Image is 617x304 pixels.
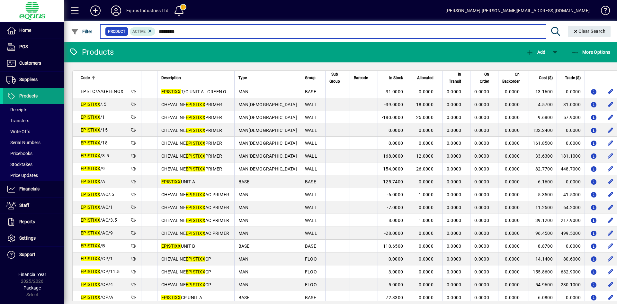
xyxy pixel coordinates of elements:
span: Allocated [417,74,434,81]
em: EPISTIXX [186,269,205,274]
span: 0.0000 [447,179,461,184]
a: Stocktakes [3,159,64,170]
span: On Order [474,71,489,85]
span: 0.0000 [447,256,461,262]
span: 0.0000 [447,153,461,159]
span: 0.0000 [505,141,520,146]
em: EPISTIXX [81,153,100,158]
div: In Transit [447,71,467,85]
td: 8.8700 [529,240,557,253]
span: MAN [238,192,249,197]
span: Cost ($) [539,74,553,81]
em: EPISTIXX [186,218,205,223]
span: MAN [238,269,249,274]
span: /CP/1 [81,256,113,261]
span: 0.0000 [447,282,461,287]
td: 0.0000 [557,124,585,137]
button: Add [85,5,106,16]
span: -180.0000 [382,115,403,120]
span: 0.0000 [505,231,520,236]
span: Description [161,74,181,81]
span: MAN [238,282,249,287]
span: 110.6500 [383,244,403,249]
span: 0.0000 [447,192,461,197]
span: Financials [19,186,40,191]
span: CHEVALINE PRIMER [161,102,222,107]
span: Products [19,93,38,98]
em: EPISTIXX [81,115,100,120]
div: Group [305,74,321,81]
button: Add [524,46,547,58]
td: 161.8500 [529,137,557,150]
span: /18 [81,140,108,145]
em: EPISTIXX [81,217,100,223]
span: More Options [571,50,611,55]
span: 0.0000 [505,166,520,171]
span: -3.0000 [387,269,403,274]
a: Transfers [3,115,64,126]
span: EPI/TC/A/GREENOX [81,89,123,94]
span: Transfers [6,118,29,123]
td: 14.1400 [529,253,557,265]
span: 0.0000 [447,128,461,133]
span: WALL [305,192,317,197]
span: /AC/3.5 [81,217,117,223]
span: 0.0000 [419,141,434,146]
td: 82.7700 [529,162,557,175]
em: EPISTIXX [81,192,100,197]
button: Edit [605,215,616,226]
td: 41.5000 [557,188,585,201]
span: /B [81,243,105,248]
span: Package [23,285,41,290]
span: 0.0000 [447,89,461,94]
button: Edit [605,87,616,97]
span: Home [19,28,31,33]
td: 54.9600 [529,278,557,291]
span: WALL [305,102,317,107]
span: 0.0000 [419,89,434,94]
span: CHEVALINE PRIMER [161,166,222,171]
span: MAN[DEMOGRAPHIC_DATA] [238,153,297,159]
span: MAN [238,89,249,94]
span: FLOO [305,269,317,274]
span: 26.0000 [416,166,434,171]
div: Code [81,74,137,81]
td: 0.0000 [557,85,585,98]
span: 0.0000 [474,244,489,249]
td: 4.5700 [529,98,557,111]
span: 0.0000 [505,256,520,262]
span: 0.0000 [447,115,461,120]
div: [PERSON_NAME] [PERSON_NAME][EMAIL_ADDRESS][DOMAIN_NAME] [445,5,590,16]
button: Edit [605,112,616,123]
span: 0.0000 [419,269,434,274]
em: EPISTIXX [186,231,205,236]
em: EPISTIXX [186,166,205,171]
em: EPISTIXX [81,127,100,133]
td: 5.3500 [529,188,557,201]
span: 0.0000 [389,128,403,133]
span: BASE [305,179,316,184]
span: -6.0000 [387,192,403,197]
a: Customers [3,55,64,71]
em: EPISTIXX [186,153,205,159]
span: Write Offs [6,129,30,134]
span: MAN [238,231,249,236]
span: WALL [305,231,317,236]
span: WALL [305,128,317,133]
span: Type [238,74,247,81]
span: 0.0000 [474,282,489,287]
em: EPISTIXX [81,102,100,107]
span: /.5 [81,102,106,107]
span: BASE [238,179,250,184]
span: WALL [305,141,317,146]
span: WALL [305,166,317,171]
button: More Options [570,46,612,58]
span: /AC/.5 [81,192,114,197]
div: On Order [474,71,495,85]
span: BASE [305,244,316,249]
span: CHEVALINE CP [161,256,211,262]
span: 0.0000 [505,269,520,274]
td: 155.8600 [529,265,557,278]
span: 0.0000 [419,179,434,184]
span: Reports [19,219,35,224]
